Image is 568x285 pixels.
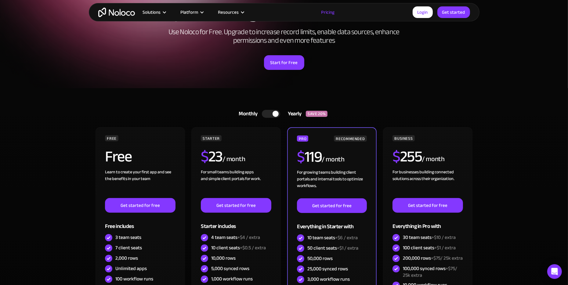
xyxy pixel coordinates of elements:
[306,111,327,117] div: SAVE 20%
[393,169,463,198] div: For businesses building connected solutions across their organization. ‍
[211,265,249,272] div: 5,000 synced rows
[413,6,433,18] a: Login
[432,233,456,242] span: +$10 / extra
[307,276,350,283] div: 3,000 workflow runs
[201,142,208,171] span: $
[211,244,266,251] div: 10 client seats
[115,234,141,241] div: 3 team seats
[201,135,221,141] div: STARTER
[98,8,135,17] a: home
[307,234,358,241] div: 10 team seats
[143,8,161,16] div: Solutions
[201,169,271,198] div: For small teams building apps and simple client portals for work. ‍
[211,276,253,282] div: 1,000 workflow runs
[211,234,260,241] div: 4 team seats
[201,213,271,233] div: Starter includes
[105,198,175,213] a: Get started for free
[307,255,333,262] div: 50,000 rows
[264,55,304,70] a: Start for Free
[393,142,400,171] span: $
[393,213,463,233] div: Everything in Pro with
[115,276,153,282] div: 100 workflow runs
[135,8,173,16] div: Solutions
[434,243,456,252] span: +$1 / extra
[115,244,142,251] div: 7 client seats
[115,255,138,262] div: 2,000 rows
[431,254,463,263] span: +$75/ 25k extra
[547,264,562,279] div: Open Intercom Messenger
[240,243,266,252] span: +$0.5 / extra
[403,264,457,280] span: +$75/ 25k extra
[105,213,175,233] div: Free includes
[337,244,358,253] span: +$1 / extra
[105,169,175,198] div: Learn to create your first app and see the benefits in your team ‍
[403,234,456,241] div: 30 team seats
[307,265,348,272] div: 25,000 synced rows
[218,8,239,16] div: Resources
[422,154,445,164] div: / month
[403,255,463,262] div: 200,000 rows
[162,28,406,45] h2: Use Noloco for Free. Upgrade to increase record limits, enable data sources, enhance permissions ...
[201,198,271,213] a: Get started for free
[393,198,463,213] a: Get started for free
[297,213,367,233] div: Everything in Starter with
[335,233,358,242] span: +$6 / extra
[280,109,306,118] div: Yearly
[210,8,251,16] div: Resources
[313,8,342,16] a: Pricing
[105,149,132,164] h2: Free
[211,255,236,262] div: 10,000 rows
[105,135,118,141] div: FREE
[307,245,358,251] div: 50 client seats
[322,155,345,164] div: / month
[201,149,222,164] h2: 23
[297,149,322,164] h2: 119
[393,135,414,141] div: BUSINESS
[297,142,305,171] span: $
[222,154,245,164] div: / month
[231,109,262,118] div: Monthly
[180,8,198,16] div: Platform
[173,8,210,16] div: Platform
[437,6,470,18] a: Get started
[297,198,367,213] a: Get started for free
[403,244,456,251] div: 100 client seats
[403,265,463,279] div: 100,000 synced rows
[115,265,147,272] div: Unlimited apps
[237,233,260,242] span: +$4 / extra
[393,149,422,164] h2: 255
[297,135,308,142] div: PRO
[334,135,367,142] div: RECOMMENDED
[297,169,367,198] div: For growing teams building client portals and internal tools to optimize workflows.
